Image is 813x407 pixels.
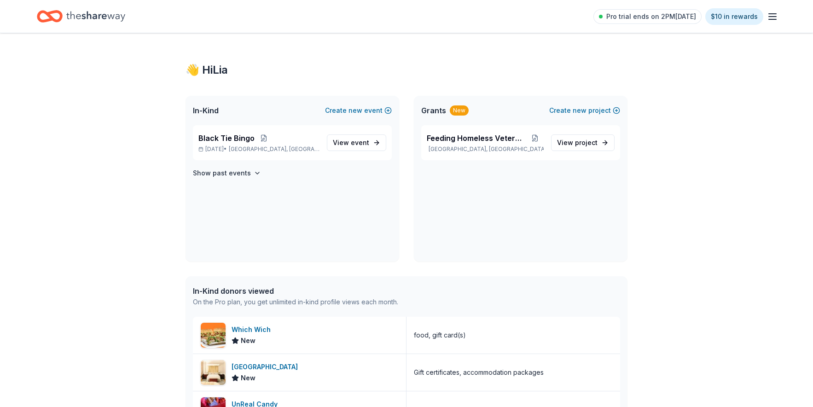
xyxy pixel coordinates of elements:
div: On the Pro plan, you get unlimited in-kind profile views each month. [193,297,398,308]
span: project [575,139,598,146]
span: new [573,105,587,116]
button: Createnewproject [549,105,620,116]
p: [GEOGRAPHIC_DATA], [GEOGRAPHIC_DATA] [427,145,544,153]
div: [GEOGRAPHIC_DATA] [232,361,302,372]
a: Pro trial ends on 2PM[DATE] [593,9,702,24]
span: event [351,139,369,146]
span: Black Tie Bingo [198,133,255,144]
span: New [241,372,256,384]
h4: Show past events [193,168,251,179]
div: In-Kind donors viewed [193,285,398,297]
button: Createnewevent [325,105,392,116]
span: In-Kind [193,105,219,116]
a: View project [551,134,615,151]
img: Image for Which Wich [201,323,226,348]
a: Home [37,6,125,27]
a: $10 in rewards [705,8,763,25]
img: Image for Napa River Inn [201,360,226,385]
span: Grants [421,105,446,116]
span: New [241,335,256,346]
span: Feeding Homeless Veterans [427,133,526,144]
div: Which Wich [232,324,274,335]
p: [DATE] • [198,145,319,153]
span: new [348,105,362,116]
div: 👋 Hi Lia [186,63,627,77]
span: Pro trial ends on 2PM[DATE] [606,11,696,22]
div: food, gift card(s) [414,330,466,341]
span: View [557,137,598,148]
span: View [333,137,369,148]
a: View event [327,134,386,151]
div: Gift certificates, accommodation packages [414,367,544,378]
div: New [450,105,469,116]
button: Show past events [193,168,261,179]
span: [GEOGRAPHIC_DATA], [GEOGRAPHIC_DATA] [229,145,319,153]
